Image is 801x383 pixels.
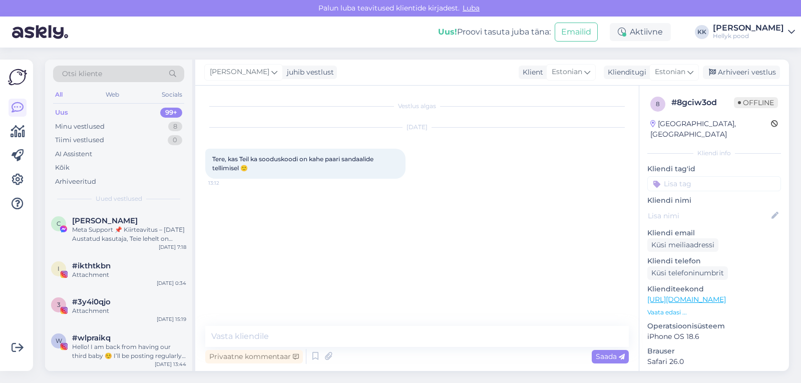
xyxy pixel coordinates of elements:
div: Vestlus algas [205,102,629,111]
p: iPhone OS 18.6 [647,331,781,342]
div: All [53,88,65,101]
div: Arhiveeritud [55,177,96,187]
div: Minu vestlused [55,122,105,132]
p: Kliendi email [647,228,781,238]
div: # 8gciw3od [671,97,734,109]
div: AI Assistent [55,149,92,159]
span: Estonian [655,67,685,78]
div: [PERSON_NAME] [713,24,784,32]
span: Otsi kliente [62,69,102,79]
span: #ikthtkbn [72,261,111,270]
div: Web [104,88,121,101]
p: Kliendi nimi [647,195,781,206]
span: Estonian [552,67,582,78]
span: w [56,337,62,344]
span: Saada [596,352,625,361]
div: Hellyk pood [713,32,784,40]
div: Kõik [55,163,70,173]
div: Tiimi vestlused [55,135,104,145]
div: [DATE] 15:19 [157,315,186,323]
p: Vaata edasi ... [647,308,781,317]
div: Attachment [72,306,186,315]
div: 99+ [160,108,182,118]
div: Privaatne kommentaar [205,350,303,363]
span: #wlpraikq [72,333,111,342]
div: [DATE] [205,123,629,132]
div: [DATE] 0:34 [157,279,186,287]
span: Luba [460,4,483,13]
div: Arhiveeri vestlus [703,66,780,79]
div: Klienditugi [604,67,646,78]
span: Offline [734,97,778,108]
p: Brauser [647,346,781,356]
input: Lisa tag [647,176,781,191]
div: Küsi telefoninumbrit [647,266,728,280]
span: Uued vestlused [96,194,142,203]
div: Klient [519,67,543,78]
a: [URL][DOMAIN_NAME] [647,295,726,304]
b: Uus! [438,27,457,37]
span: i [58,265,60,272]
input: Lisa nimi [648,210,769,221]
div: [DATE] 13:44 [155,360,186,368]
span: 13:12 [208,179,246,187]
div: Kliendi info [647,149,781,158]
div: 0 [168,135,182,145]
p: Kliendi tag'id [647,164,781,174]
div: Küsi meiliaadressi [647,238,718,252]
div: [GEOGRAPHIC_DATA], [GEOGRAPHIC_DATA] [650,119,771,140]
p: Safari 26.0 [647,356,781,367]
span: [PERSON_NAME] [210,67,269,78]
div: Aktiivne [610,23,671,41]
p: Kliendi telefon [647,256,781,266]
div: Proovi tasuta juba täna: [438,26,551,38]
span: #3y4i0qjo [72,297,111,306]
span: 8 [656,100,660,108]
img: Askly Logo [8,68,27,87]
div: Meta Support 📌 Kiirteavitus – [DATE] Austatud kasutaja, Teie lehelt on tuvastatud sisu, mis võib ... [72,225,186,243]
div: KK [695,25,709,39]
span: Tere, kas Teil ka sooduskoodi on kahe paari sandaalide tellimisel 🙂 [212,155,375,172]
button: Emailid [555,23,598,42]
div: Hello! I am back from having our third baby ☺️ I’ll be posting regularly again and I am open to m... [72,342,186,360]
span: 3 [57,301,61,308]
div: Uus [55,108,68,118]
div: Socials [160,88,184,101]
div: juhib vestlust [283,67,334,78]
div: [DATE] 7:18 [159,243,186,251]
div: 8 [168,122,182,132]
p: Klienditeekond [647,284,781,294]
div: Attachment [72,270,186,279]
span: Clara Dongo [72,216,138,225]
p: Operatsioonisüsteem [647,321,781,331]
span: C [57,220,61,227]
a: [PERSON_NAME]Hellyk pood [713,24,795,40]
